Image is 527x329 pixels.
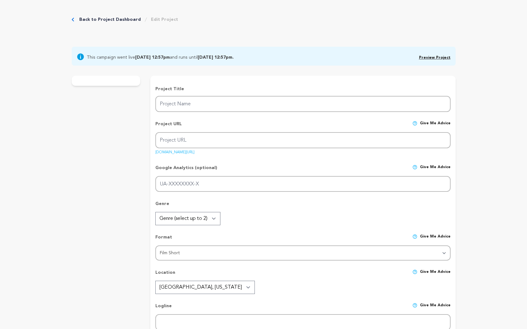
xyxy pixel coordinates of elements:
p: Location [155,269,175,281]
span: Give me advice [420,234,451,245]
div: Breadcrumb [72,16,178,23]
b: [DATE] 12:57pm [135,55,170,60]
p: Project URL [155,121,182,132]
a: Preview Project [419,56,451,60]
p: Logline [155,303,172,314]
a: Back to Project Dashboard [79,16,141,23]
span: Give me advice [420,269,451,281]
img: help-circle.svg [412,165,417,170]
b: [DATE] 12:57pm. [198,55,234,60]
img: help-circle.svg [412,121,417,126]
span: This campaign went live and runs until [87,53,234,61]
input: Project Name [155,96,450,112]
a: [DOMAIN_NAME][URL] [155,148,195,154]
img: help-circle.svg [412,269,417,274]
img: help-circle.svg [412,234,417,239]
p: Google Analytics (optional) [155,165,217,176]
p: Format [155,234,172,245]
input: Project URL [155,132,450,148]
a: Edit Project [151,16,178,23]
p: Project Title [155,86,450,92]
p: Genre [155,201,450,212]
img: help-circle.svg [412,303,417,308]
span: Give me advice [420,121,451,132]
span: Give me advice [420,303,451,314]
input: UA-XXXXXXXX-X [155,176,450,192]
span: Give me advice [420,165,451,176]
